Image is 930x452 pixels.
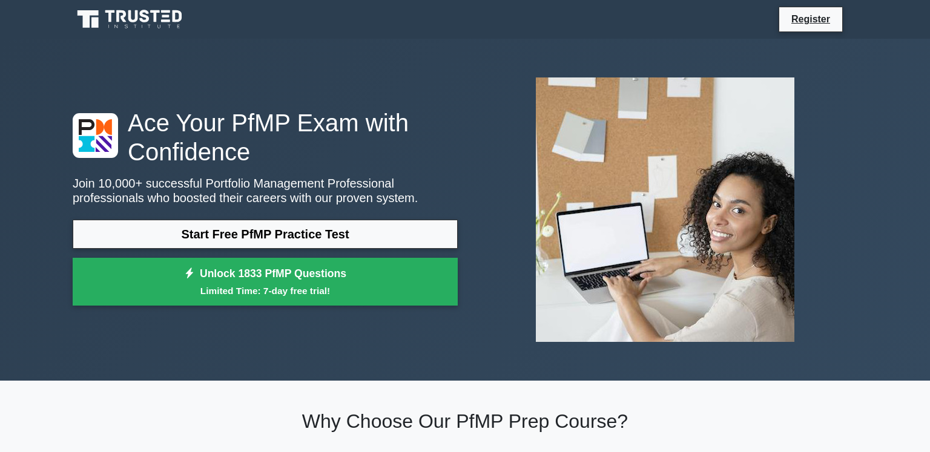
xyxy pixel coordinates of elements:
[73,410,857,433] h2: Why Choose Our PfMP Prep Course?
[73,220,458,249] a: Start Free PfMP Practice Test
[73,108,458,166] h1: Ace Your PfMP Exam with Confidence
[73,176,458,205] p: Join 10,000+ successful Portfolio Management Professional professionals who boosted their careers...
[88,284,443,298] small: Limited Time: 7-day free trial!
[73,258,458,306] a: Unlock 1833 PfMP QuestionsLimited Time: 7-day free trial!
[784,11,837,27] a: Register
